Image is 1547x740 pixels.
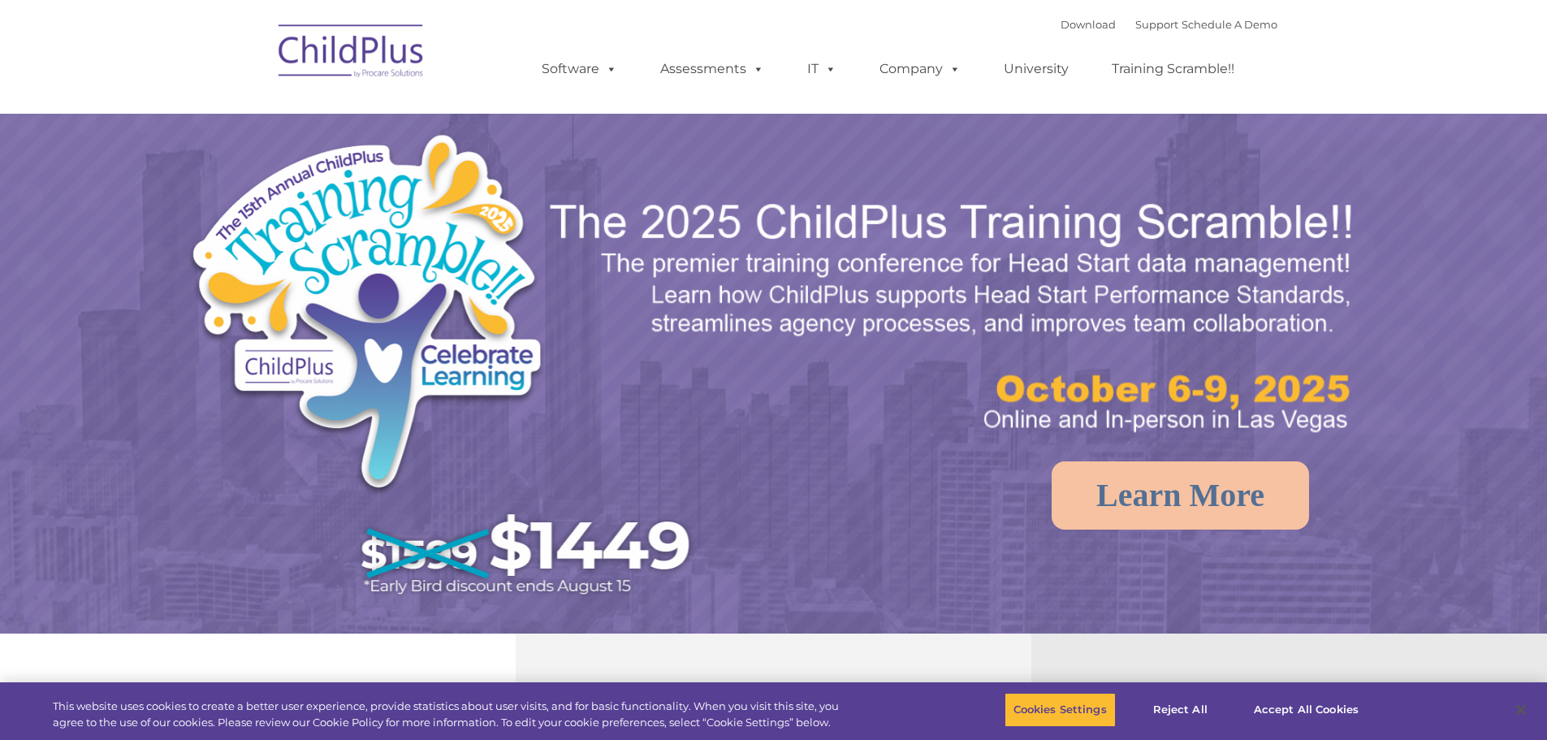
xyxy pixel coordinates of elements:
button: Close [1503,692,1539,728]
a: Software [525,53,633,85]
a: Training Scramble!! [1095,53,1251,85]
a: University [987,53,1085,85]
a: Download [1061,18,1116,31]
button: Cookies Settings [1005,693,1116,727]
a: Learn More [1052,461,1309,530]
button: Accept All Cookies [1245,693,1368,727]
button: Reject All [1130,693,1231,727]
a: Schedule A Demo [1182,18,1277,31]
span: Last name [226,107,275,119]
font: | [1061,18,1277,31]
a: Company [863,53,977,85]
a: IT [791,53,853,85]
a: Assessments [644,53,780,85]
div: This website uses cookies to create a better user experience, provide statistics about user visit... [53,699,851,730]
img: ChildPlus by Procare Solutions [270,13,433,94]
a: Support [1135,18,1178,31]
span: Phone number [226,174,295,186]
